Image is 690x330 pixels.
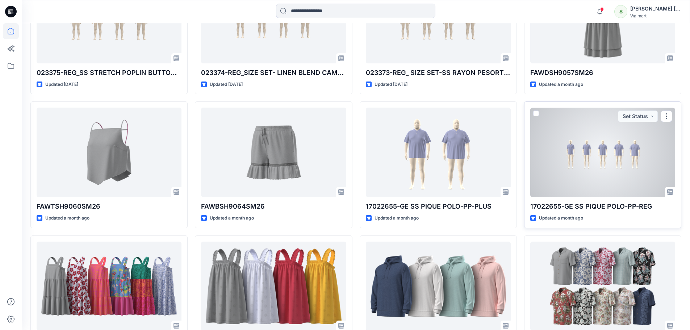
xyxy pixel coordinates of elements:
[530,108,675,197] a: 17022655-GE SS PIQUE POLO-PP-REG
[210,214,254,222] p: Updated a month ago
[614,5,627,18] div: S​
[530,68,675,78] p: FAWDSH9057SM26
[45,214,89,222] p: Updated a month ago
[37,108,181,197] a: FAWTSH9060SM26
[37,201,181,212] p: FAWTSH9060SM26
[375,214,419,222] p: Updated a month ago
[366,68,511,78] p: 023373-REG_ SIZE SET-SS RAYON PESORT SHIRT-12-08-25
[201,68,346,78] p: 023374-REG_SIZE SET- LINEN BLEND CAMP SHIRT ([DATE])
[539,214,583,222] p: Updated a month ago
[366,201,511,212] p: 17022655-GE SS PIQUE POLO-PP-PLUS
[539,81,583,88] p: Updated a month ago
[45,81,78,88] p: Updated [DATE]
[530,201,675,212] p: 17022655-GE SS PIQUE POLO-PP-REG
[210,81,243,88] p: Updated [DATE]
[630,13,681,18] div: Walmart
[375,81,407,88] p: Updated [DATE]
[630,4,681,13] div: [PERSON_NAME] ​[PERSON_NAME]
[201,201,346,212] p: FAWBSH9064SM26
[37,68,181,78] p: 023375-REG_SS STRETCH POPLIN BUTTON DOWN-20-08-25
[366,108,511,197] a: 17022655-GE SS PIQUE POLO-PP-PLUS
[201,108,346,197] a: FAWBSH9064SM26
